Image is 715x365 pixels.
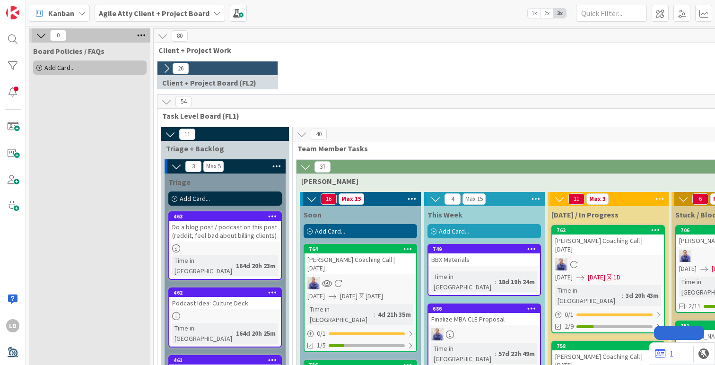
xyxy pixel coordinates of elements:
[99,9,209,18] b: Agile Atty Client + Project Board
[431,328,444,340] img: JG
[431,271,495,292] div: Time in [GEOGRAPHIC_DATA]
[552,226,664,235] div: 762
[234,328,278,339] div: 164d 20h 25m
[6,319,19,332] div: LD
[315,227,345,235] span: Add Card...
[169,221,281,242] div: Do a blog post / podcast on this post (reddit, feel bad about billing clients)
[445,193,461,205] span: 4
[341,197,361,201] div: Max 15
[168,177,191,187] span: Triage
[557,227,664,234] div: 762
[551,210,619,219] span: Today / In Progress
[428,253,540,266] div: BBX Materials
[169,212,281,242] div: 463Do a blog post / podcast on this post (reddit, feel bad about billing clients)
[162,78,266,87] span: Client + Project Board (FL2)
[174,213,281,220] div: 463
[589,197,606,201] div: Max 3
[428,328,540,340] div: JG
[428,245,540,253] div: 749
[552,342,664,350] div: 758
[174,289,281,296] div: 462
[50,30,66,41] span: 0
[565,310,574,320] span: 0 / 1
[232,328,234,339] span: :
[169,212,281,221] div: 463
[307,291,325,301] span: [DATE]
[172,30,188,42] span: 80
[433,305,540,312] div: 686
[48,8,74,19] span: Kanban
[428,245,540,266] div: 749BBX Materials
[6,6,19,19] img: Visit kanbanzone.com
[568,193,584,205] span: 11
[304,210,322,219] span: Soon
[655,348,673,359] a: 1
[496,277,537,287] div: 18d 19h 24m
[553,9,566,18] span: 3x
[309,246,416,252] div: 764
[679,264,697,274] span: [DATE]
[496,348,537,359] div: 57d 22h 49m
[465,197,483,201] div: Max 15
[495,277,496,287] span: :
[366,291,383,301] div: [DATE]
[431,343,495,364] div: Time in [GEOGRAPHIC_DATA]
[173,63,189,74] span: 26
[427,244,541,296] a: 749BBX MaterialsTime in [GEOGRAPHIC_DATA]:18d 19h 24m
[33,46,105,56] span: Board Policies / FAQs
[166,144,277,153] span: Triage + Backlog
[305,277,416,289] div: JG
[304,244,417,352] a: 764[PERSON_NAME] Coaching Call | [DATE]JG[DATE][DATE][DATE]Time in [GEOGRAPHIC_DATA]:4d 21h 35m0/...
[179,129,195,140] span: 11
[44,63,75,72] span: Add Card...
[174,357,281,364] div: 461
[172,255,232,276] div: Time in [GEOGRAPHIC_DATA]
[692,193,708,205] span: 6
[317,340,326,350] span: 1/5
[689,301,701,311] span: 2/11
[175,96,192,107] span: 54
[528,9,541,18] span: 1x
[169,297,281,309] div: Podcast Idea: Culture Deck
[305,328,416,339] div: 0/1
[551,225,665,333] a: 762[PERSON_NAME] Coaching Call | [DATE]JG[DATE][DATE]1DTime in [GEOGRAPHIC_DATA]:3d 20h 43m0/12/9
[588,272,605,282] span: [DATE]
[311,129,327,140] span: 40
[439,227,469,235] span: Add Card...
[180,194,210,203] span: Add Card...
[206,164,221,169] div: Max 5
[557,343,664,349] div: 758
[552,226,664,255] div: 762[PERSON_NAME] Coaching Call | [DATE]
[613,272,620,282] div: 1D
[555,285,622,306] div: Time in [GEOGRAPHIC_DATA]
[433,246,540,252] div: 749
[305,245,416,253] div: 764
[168,211,282,280] a: 463Do a blog post / podcast on this post (reddit, feel bad about billing clients)Time in [GEOGRAP...
[428,304,540,313] div: 686
[495,348,496,359] span: :
[305,245,416,274] div: 764[PERSON_NAME] Coaching Call | [DATE]
[623,290,661,301] div: 3d 20h 43m
[307,304,374,325] div: Time in [GEOGRAPHIC_DATA]
[428,304,540,325] div: 686Finalize MBA CLE Proposal
[314,161,331,173] span: 37
[565,322,574,331] span: 2/9
[576,5,647,22] input: Quick Filter...
[427,210,462,219] span: This Week
[541,9,553,18] span: 2x
[169,288,281,309] div: 462Podcast Idea: Culture Deck
[374,309,375,320] span: :
[428,313,540,325] div: Finalize MBA CLE Proposal
[321,193,337,205] span: 16
[234,261,278,271] div: 164d 20h 23m
[552,309,664,321] div: 0/1
[172,323,232,344] div: Time in [GEOGRAPHIC_DATA]
[552,258,664,270] div: JG
[169,356,281,365] div: 461
[168,287,282,348] a: 462Podcast Idea: Culture DeckTime in [GEOGRAPHIC_DATA]:164d 20h 25m
[307,277,320,289] img: JG
[305,253,416,274] div: [PERSON_NAME] Coaching Call | [DATE]
[375,309,413,320] div: 4d 21h 35m
[232,261,234,271] span: :
[552,235,664,255] div: [PERSON_NAME] Coaching Call | [DATE]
